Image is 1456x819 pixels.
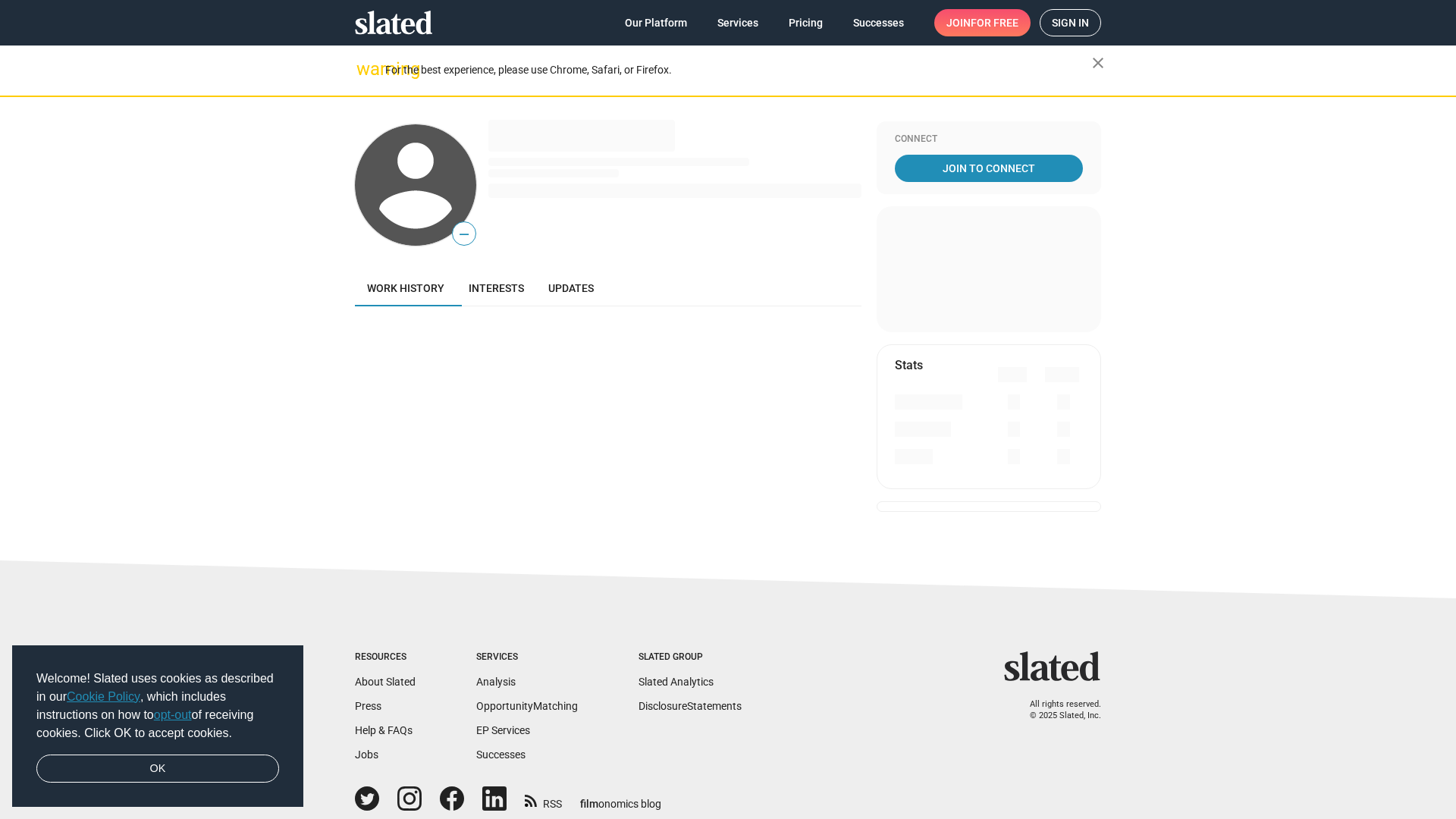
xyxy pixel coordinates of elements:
[1040,9,1101,36] a: Sign in
[476,651,578,664] div: Services
[841,9,916,36] a: Successes
[367,282,444,294] span: Work history
[457,270,536,306] a: Interests
[777,9,835,36] a: Pricing
[853,9,904,36] span: Successes
[580,798,598,810] span: film
[971,9,1018,36] span: for free
[789,9,823,36] span: Pricing
[717,9,758,36] span: Services
[476,748,526,761] a: Successes
[355,651,416,664] div: Resources
[36,670,279,742] span: Welcome! Slated uses cookies as described in our , which includes instructions on how to of recei...
[536,270,606,306] a: Updates
[469,282,524,294] span: Interests
[355,270,457,306] a: Work history
[946,9,1018,36] span: Join
[385,60,1092,80] div: For the best experience, please use Chrome, Safari, or Firefox.
[1089,54,1107,72] mat-icon: close
[639,700,742,712] a: DisclosureStatements
[355,700,381,712] a: Press
[895,133,1083,146] div: Connect
[525,788,562,811] a: RSS
[1052,10,1089,36] span: Sign in
[355,676,416,688] a: About Slated
[934,9,1031,36] a: Joinfor free
[548,282,594,294] span: Updates
[476,676,516,688] a: Analysis
[613,9,699,36] a: Our Platform
[36,755,279,783] a: dismiss cookie message
[639,676,714,688] a: Slated Analytics
[1014,699,1101,721] p: All rights reserved. © 2025 Slated, Inc.
[355,748,378,761] a: Jobs
[705,9,770,36] a: Services
[476,700,578,712] a: OpportunityMatching
[356,60,375,78] mat-icon: warning
[898,155,1080,182] span: Join To Connect
[895,357,923,373] mat-card-title: Stats
[355,724,413,736] a: Help & FAQs
[895,155,1083,182] a: Join To Connect
[580,785,661,811] a: filmonomics blog
[154,708,192,721] a: opt-out
[639,651,742,664] div: Slated Group
[67,690,140,703] a: Cookie Policy
[625,9,687,36] span: Our Platform
[453,224,475,244] span: —
[476,724,530,736] a: EP Services
[12,645,303,808] div: cookieconsent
